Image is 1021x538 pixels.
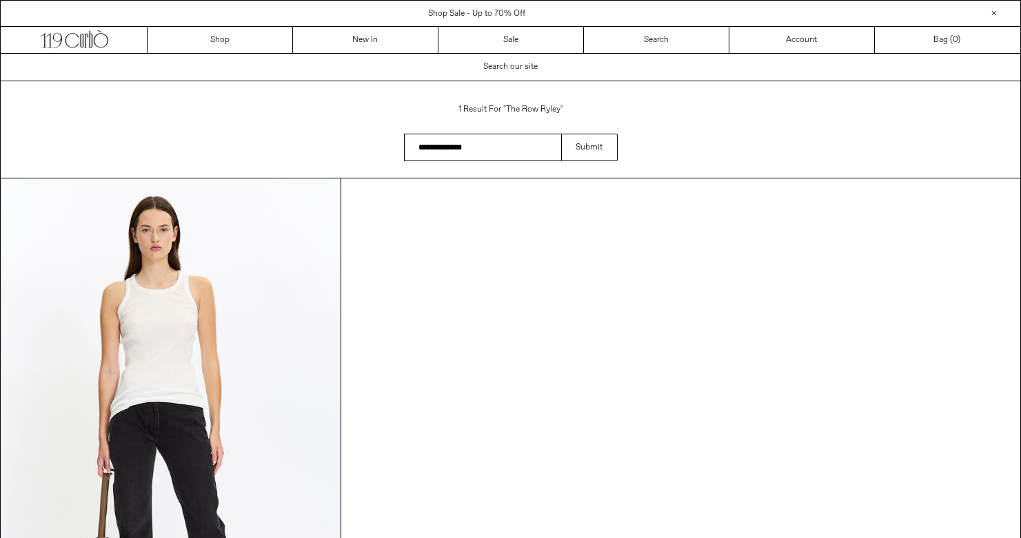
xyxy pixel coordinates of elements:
a: Sale [438,27,584,53]
span: ) [953,34,960,46]
button: Submit [561,134,617,161]
a: New In [293,27,438,53]
input: Search [404,134,562,161]
a: Search [584,27,729,53]
a: Bag () [875,27,1020,53]
span: Search our site [483,61,538,72]
a: Shop [148,27,293,53]
a: Account [729,27,875,53]
span: 0 [953,34,958,45]
a: Shop Sale - Up to 70% Off [428,8,525,19]
h1: 1 result for "the row ryley" [404,98,618,121]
